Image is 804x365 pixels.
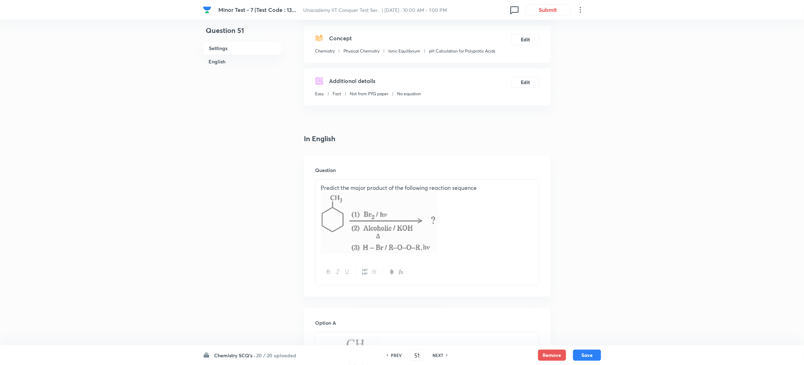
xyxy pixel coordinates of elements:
[343,48,380,54] p: Physical Chemistry
[350,91,388,97] p: Not from PYQ paper
[432,352,443,358] h6: NEXT
[203,25,281,41] h4: Question 51
[315,77,323,85] img: questionDetails.svg
[304,7,447,13] span: Unacademy IIT Conquer Test Ser... | [DATE] · 10:00 AM - 1:00 PM
[333,91,341,97] p: Fact
[429,48,495,54] p: pH Calculation for Polyprotic Acids
[538,350,566,361] button: Remove
[391,352,402,358] h6: PREV
[214,352,255,359] h6: Chemistry SCQ's ·
[203,55,281,68] h6: English
[321,192,438,253] img: 03-10-25-11:47:34-AM
[388,48,420,54] p: Ionic Equilibrium
[315,34,323,42] img: questionConcept.svg
[203,6,213,14] a: Company Logo
[304,133,551,144] h4: In English
[256,352,296,359] h6: 20 / 20 uploaded
[526,4,571,15] button: Submit
[573,350,601,361] button: Save
[203,41,281,55] h6: Settings
[218,6,297,13] span: Minor Test - 7 (Test Code : 13...
[511,34,539,45] button: Edit
[315,166,539,174] h6: Question
[329,77,375,85] h5: Additional details
[315,91,324,97] p: Easy
[321,184,534,192] p: Predict the major product of the following reaction sequence
[397,91,421,97] p: No equation
[315,48,335,54] p: Chemistry
[329,34,352,42] h5: Concept
[203,6,211,14] img: Company Logo
[315,319,539,326] h6: Option A
[511,77,539,88] button: Edit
